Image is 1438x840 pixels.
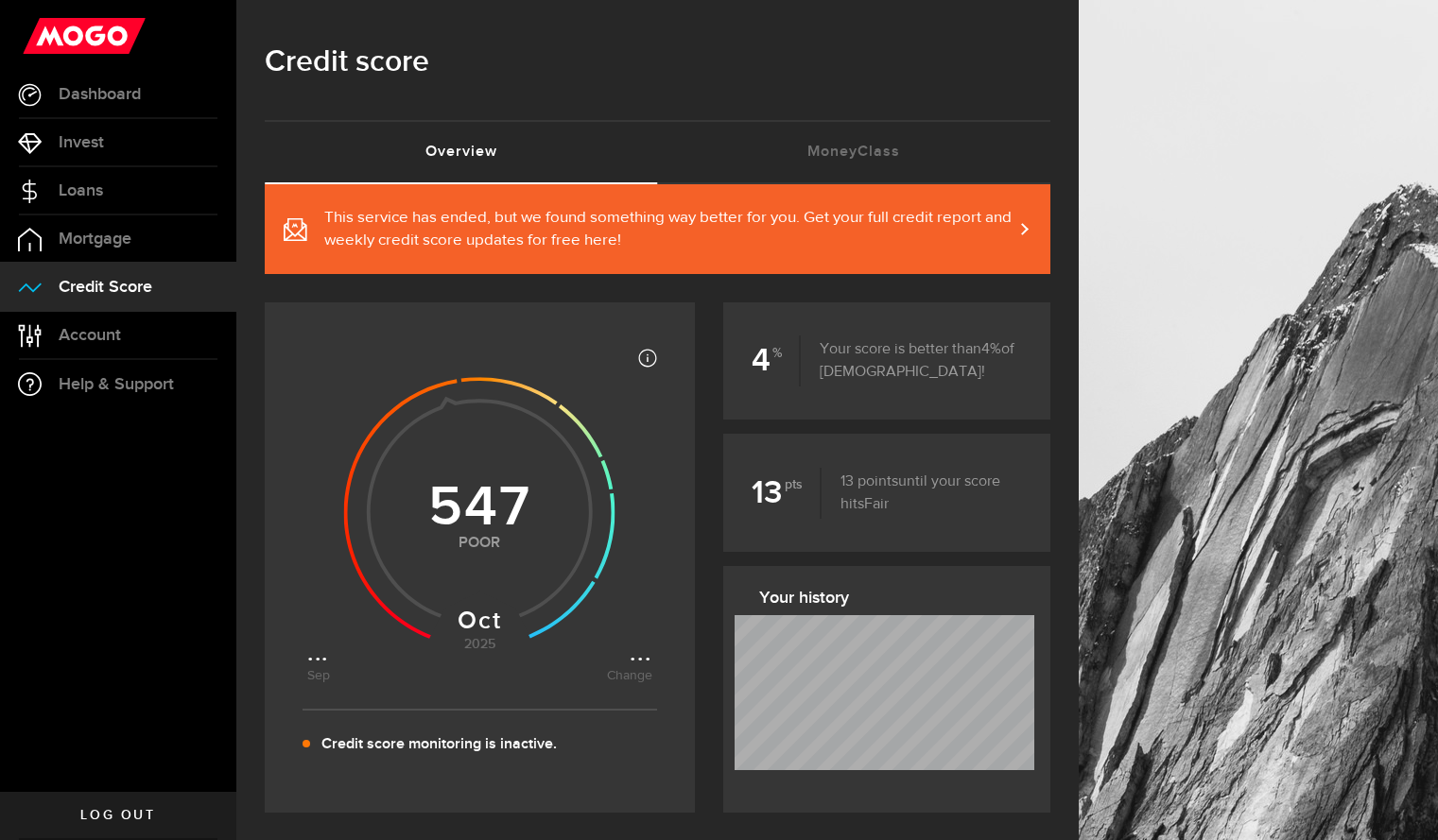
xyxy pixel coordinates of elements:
[265,122,658,182] a: Overview
[658,122,1051,182] a: MoneyClass
[59,279,152,296] span: Credit Score
[265,120,1050,184] ul: Tabs Navigation
[59,134,104,151] span: Invest
[822,471,1022,516] p: until your score hits
[759,583,1028,613] h3: Your history
[80,809,155,822] span: Log out
[321,733,557,756] p: Credit score monitoring is inactive.
[59,231,131,248] span: Mortgage
[981,342,1001,357] span: 4
[801,338,1022,384] p: Your score is better than of [DEMOGRAPHIC_DATA]!
[59,182,103,199] span: Loans
[840,474,898,489] span: 13 points
[59,376,174,393] span: Help & Support
[864,497,889,512] span: Fair
[15,8,72,64] button: Open LiveChat chat widget
[324,207,1013,252] span: This service has ended, but we found something way better for you. Get your full credit report an...
[265,38,1050,87] h1: Credit score
[59,86,141,103] span: Dashboard
[59,327,121,344] span: Account
[752,468,822,519] b: 13
[752,335,801,386] b: 4
[265,184,1050,274] a: This service has ended, but we found something way better for you. Get your full credit report an...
